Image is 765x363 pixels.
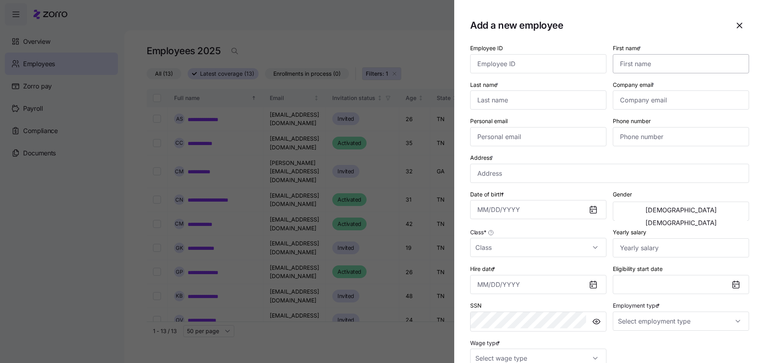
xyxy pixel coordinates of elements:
h1: Add a new employee [470,19,724,31]
input: Class [470,238,606,257]
input: MM/DD/YYYY [470,275,606,294]
label: Personal email [470,117,508,126]
label: Employee ID [470,44,503,53]
label: Gender [613,190,632,199]
input: MM/DD/YYYY [470,200,606,219]
label: Hire date [470,265,497,273]
input: Phone number [613,127,749,146]
span: [DEMOGRAPHIC_DATA] [645,220,717,226]
label: Yearly salary [613,228,646,237]
label: Address [470,153,495,162]
input: Address [470,164,749,183]
label: Last name [470,80,500,89]
input: Personal email [470,127,606,146]
input: Company email [613,90,749,110]
label: SSN [470,301,482,310]
label: Employment type [613,301,661,310]
input: Last name [470,90,606,110]
label: Date of birth [470,190,506,199]
label: Wage type [470,339,502,347]
input: Select employment type [613,312,749,331]
span: [DEMOGRAPHIC_DATA] [645,207,717,213]
input: First name [613,54,749,73]
span: Class * [470,228,486,236]
label: Eligibility start date [613,265,663,273]
label: First name [613,44,643,53]
input: Employee ID [470,54,606,73]
label: Company email [613,80,656,89]
input: Yearly salary [613,238,749,257]
label: Phone number [613,117,651,126]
